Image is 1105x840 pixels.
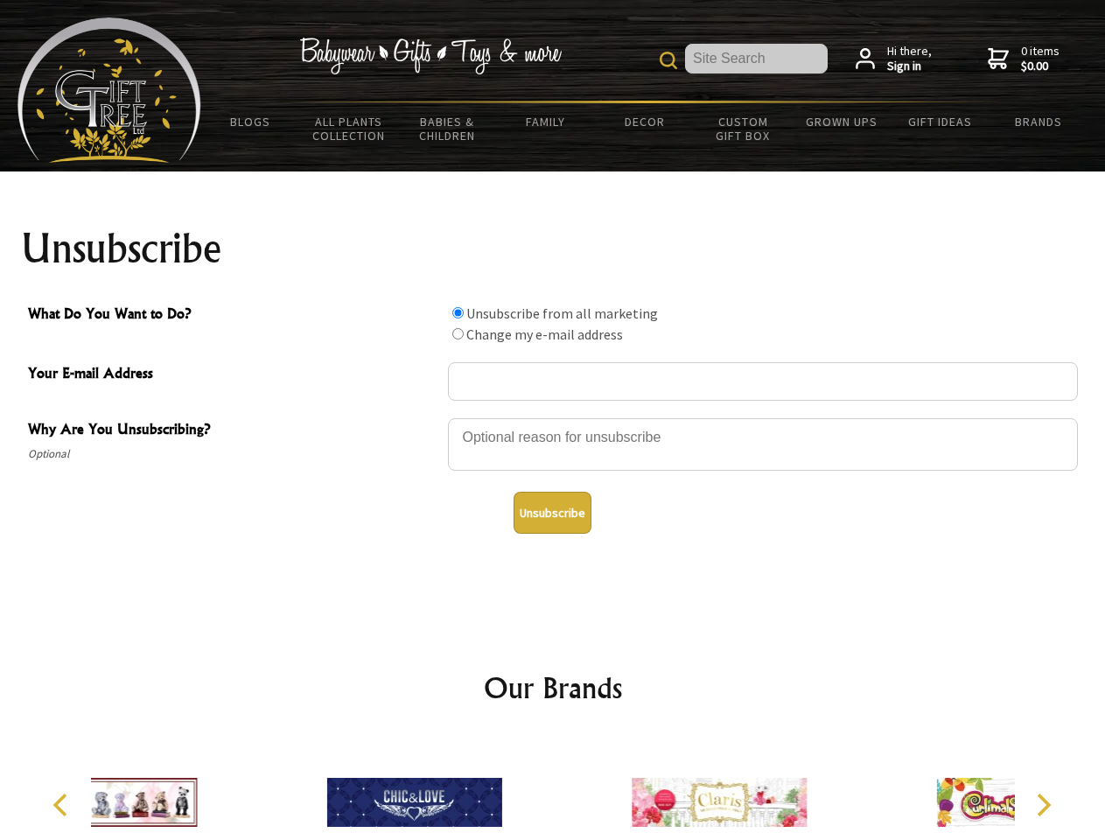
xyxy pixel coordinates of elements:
[887,59,932,74] strong: Sign in
[398,103,497,154] a: Babies & Children
[1021,43,1060,74] span: 0 items
[44,786,82,824] button: Previous
[685,44,828,73] input: Site Search
[300,103,399,154] a: All Plants Collection
[28,418,439,444] span: Why Are You Unsubscribing?
[694,103,793,154] a: Custom Gift Box
[448,362,1078,401] input: Your E-mail Address
[466,325,623,343] label: Change my e-mail address
[988,44,1060,74] a: 0 items$0.00
[660,52,677,69] img: product search
[452,307,464,318] input: What Do You Want to Do?
[514,492,591,534] button: Unsubscribe
[299,38,562,74] img: Babywear - Gifts - Toys & more
[1021,59,1060,74] strong: $0.00
[21,227,1085,269] h1: Unsubscribe
[28,444,439,465] span: Optional
[990,103,1088,140] a: Brands
[448,418,1078,471] textarea: Why Are You Unsubscribing?
[28,303,439,328] span: What Do You Want to Do?
[887,44,932,74] span: Hi there,
[466,304,658,322] label: Unsubscribe from all marketing
[595,103,694,140] a: Decor
[28,362,439,388] span: Your E-mail Address
[35,667,1071,709] h2: Our Brands
[497,103,596,140] a: Family
[792,103,891,140] a: Grown Ups
[856,44,932,74] a: Hi there,Sign in
[891,103,990,140] a: Gift Ideas
[1024,786,1062,824] button: Next
[452,328,464,339] input: What Do You Want to Do?
[201,103,300,140] a: BLOGS
[17,17,201,163] img: Babyware - Gifts - Toys and more...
